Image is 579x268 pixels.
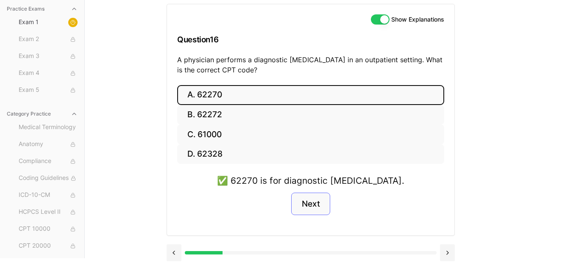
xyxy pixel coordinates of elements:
span: CPT 20000 [19,241,78,251]
span: Exam 5 [19,86,78,95]
button: Category Practice [3,107,81,121]
div: ✅ 62270 is for diagnostic [MEDICAL_DATA]. [217,174,404,187]
label: Show Explanations [391,17,444,22]
span: HCPCS Level II [19,207,78,217]
span: Anatomy [19,140,78,149]
span: Exam 2 [19,35,78,44]
button: B. 62272 [177,105,444,125]
button: Anatomy [15,138,81,151]
button: HCPCS Level II [15,205,81,219]
span: Exam 3 [19,52,78,61]
span: Compliance [19,157,78,166]
button: Compliance [15,155,81,168]
button: Next [291,193,330,216]
span: Medical Terminology [19,123,78,132]
span: CPT 10000 [19,224,78,234]
h3: Question 16 [177,27,444,52]
button: Exam 5 [15,83,81,97]
button: Coding Guidelines [15,171,81,185]
button: C. 61000 [177,124,444,144]
button: Medical Terminology [15,121,81,134]
button: Exam 1 [15,16,81,29]
span: Exam 4 [19,69,78,78]
button: Exam 4 [15,66,81,80]
button: Practice Exams [3,2,81,16]
button: D. 62328 [177,144,444,164]
span: Exam 1 [19,18,78,27]
button: Exam 3 [15,50,81,63]
button: ICD-10-CM [15,188,81,202]
span: ICD-10-CM [19,191,78,200]
button: A. 62270 [177,85,444,105]
button: CPT 10000 [15,222,81,236]
button: CPT 20000 [15,239,81,253]
p: A physician performs a diagnostic [MEDICAL_DATA] in an outpatient setting. What is the correct CP... [177,55,444,75]
span: Coding Guidelines [19,174,78,183]
button: Exam 2 [15,33,81,46]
